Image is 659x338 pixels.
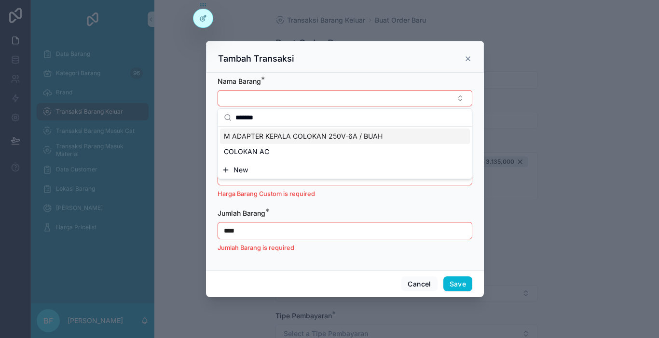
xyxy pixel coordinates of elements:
[222,165,468,175] button: New
[218,77,261,85] span: Nama Barang
[233,165,248,175] span: New
[224,147,269,156] span: COLOKAN AC
[218,53,294,65] h3: Tambah Transaksi
[401,276,437,292] button: Cancel
[218,90,472,106] button: Select Button
[218,243,472,253] p: Jumlah Barang is required
[218,209,265,217] span: Jumlah Barang
[443,276,472,292] button: Save
[224,131,383,141] span: M ADAPTER KEPALA COLOKAN 250V-6A / BUAH
[218,127,472,161] div: Suggestions
[218,189,472,199] p: Harga Barang Custom is required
